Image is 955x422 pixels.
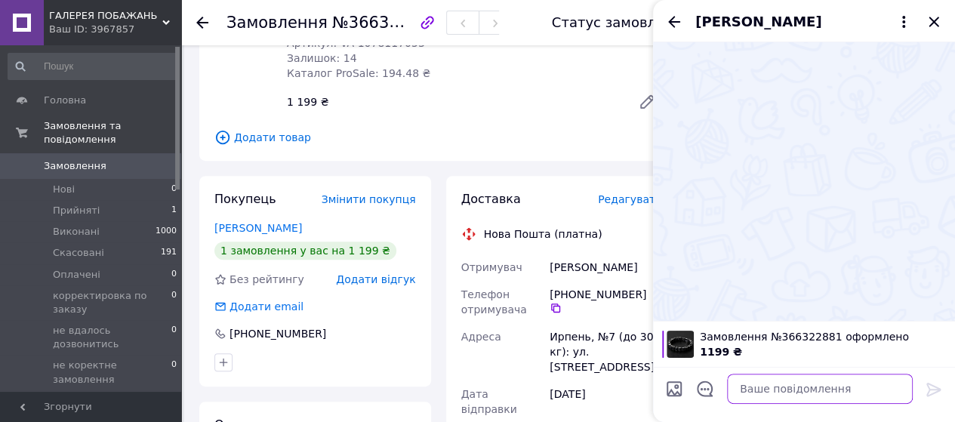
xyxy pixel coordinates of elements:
[230,273,304,285] span: Без рейтингу
[287,67,430,79] span: Каталог ProSale: 194.48 ₴
[44,159,106,173] span: Замовлення
[667,331,694,358] img: 6692198937_w100_h100_muzhskoj-braslet-iz.jpg
[171,289,177,316] span: 0
[49,9,162,23] span: ГАЛЕРЕЯ ПОБАЖАНЬ
[161,246,177,260] span: 191
[213,299,305,314] div: Додати email
[228,299,305,314] div: Додати email
[49,23,181,36] div: Ваш ID: 3967857
[281,91,626,112] div: 1 199 ₴
[53,268,100,282] span: Оплачені
[171,324,177,351] span: 0
[336,273,415,285] span: Додати відгук
[44,94,86,107] span: Головна
[700,346,742,358] span: 1199 ₴
[550,287,662,314] div: [PHONE_NUMBER]
[171,359,177,386] span: 0
[214,192,276,206] span: Покупець
[547,254,665,281] div: [PERSON_NAME]
[196,15,208,30] div: Повернутися назад
[332,13,439,32] span: №366322881
[695,379,715,399] button: Відкрити шаблони відповідей
[214,129,662,146] span: Додати товар
[156,225,177,239] span: 1000
[461,261,522,273] span: Отримувач
[461,288,527,316] span: Телефон отримувача
[632,87,662,117] a: Редагувати
[552,15,691,30] div: Статус замовлення
[8,53,178,80] input: Пошук
[171,268,177,282] span: 0
[925,13,943,31] button: Закрити
[53,246,104,260] span: Скасовані
[53,183,75,196] span: Нові
[53,225,100,239] span: Виконані
[695,12,821,32] span: [PERSON_NAME]
[214,242,396,260] div: 1 замовлення у вас на 1 199 ₴
[480,226,606,242] div: Нова Пошта (платна)
[53,359,171,386] span: не коректне замовлення
[665,13,683,31] button: Назад
[214,222,302,234] a: [PERSON_NAME]
[228,326,328,341] div: [PHONE_NUMBER]
[695,12,913,32] button: [PERSON_NAME]
[226,14,328,32] span: Замовлення
[461,388,517,415] span: Дата відправки
[287,37,425,49] span: Артикул: VA-1078117053
[461,331,501,343] span: Адреса
[322,193,416,205] span: Змінити покупця
[53,204,100,217] span: Прийняті
[287,52,356,64] span: Залишок: 14
[461,192,521,206] span: Доставка
[171,183,177,196] span: 0
[171,204,177,217] span: 1
[53,324,171,351] span: не вдалось дозвонитись
[53,289,171,316] span: корректировка по заказу
[44,119,181,146] span: Замовлення та повідомлення
[700,329,946,344] span: Замовлення №366322881 оформлено
[547,323,665,380] div: Ирпень, №7 (до 30 кг): ул. [STREET_ADDRESS]
[598,193,662,205] span: Редагувати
